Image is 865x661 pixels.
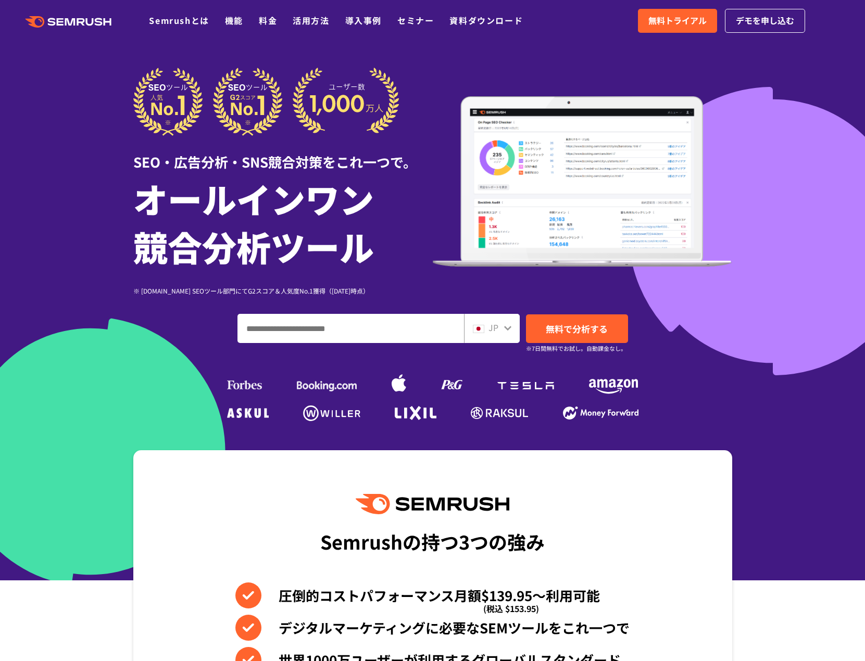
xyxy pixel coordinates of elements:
a: 無料トライアル [638,9,717,33]
a: 無料で分析する [526,314,628,343]
input: ドメイン、キーワードまたはURLを入力してください [238,314,463,342]
li: デジタルマーケティングに必要なSEMツールをこれ一つで [235,615,630,641]
div: Semrushの持つ3つの強み [320,522,545,561]
a: 機能 [225,14,243,27]
a: Semrushとは [149,14,209,27]
a: セミナー [397,14,434,27]
small: ※7日間無料でお試し。自動課金なし。 [526,344,626,353]
span: デモを申し込む [736,14,794,28]
a: 料金 [259,14,277,27]
span: 無料トライアル [648,14,707,28]
span: 無料で分析する [546,322,608,335]
span: (税込 $153.95) [483,595,539,621]
img: Semrush [356,494,509,514]
span: JP [488,321,498,334]
h1: オールインワン 競合分析ツール [133,174,433,270]
a: 導入事例 [345,14,382,27]
a: 資料ダウンロード [449,14,523,27]
div: SEO・広告分析・SNS競合対策をこれ一つで。 [133,136,433,172]
a: デモを申し込む [725,9,805,33]
a: 活用方法 [293,14,329,27]
div: ※ [DOMAIN_NAME] SEOツール部門にてG2スコア＆人気度No.1獲得（[DATE]時点） [133,286,433,296]
li: 圧倒的コストパフォーマンス月額$139.95〜利用可能 [235,582,630,608]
